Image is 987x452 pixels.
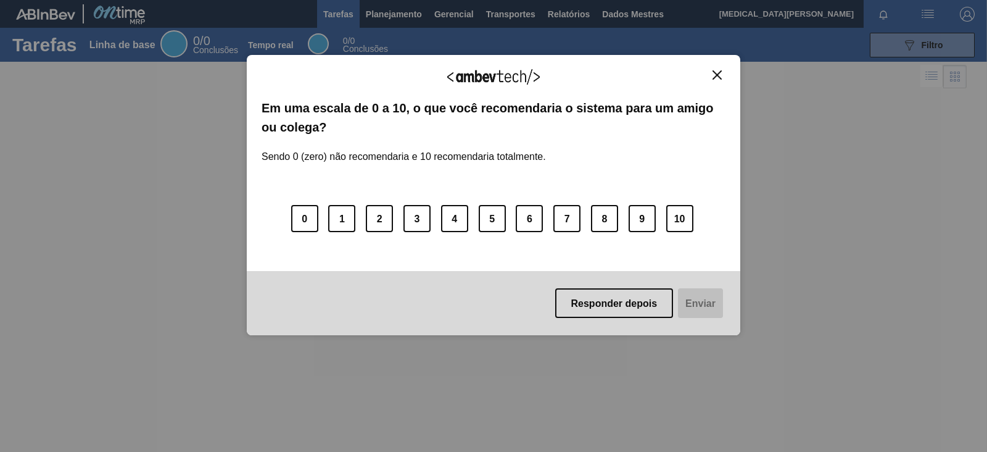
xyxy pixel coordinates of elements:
[415,213,420,224] font: 3
[441,205,468,232] button: 4
[262,151,546,162] font: Sendo 0 (zero) não recomendaria e 10 recomendaria totalmente.
[639,213,645,224] font: 9
[447,69,540,85] img: Logotipo Ambevtech
[709,70,725,80] button: Fechar
[629,205,656,232] button: 9
[553,205,580,232] button: 7
[403,205,431,232] button: 3
[571,298,658,308] font: Responder depois
[291,205,318,232] button: 0
[674,213,685,224] font: 10
[666,205,693,232] button: 10
[712,70,722,80] img: Fechar
[516,205,543,232] button: 6
[328,205,355,232] button: 1
[339,213,345,224] font: 1
[452,213,457,224] font: 4
[602,213,608,224] font: 8
[302,213,307,224] font: 0
[555,288,674,318] button: Responder depois
[489,213,495,224] font: 5
[262,101,714,133] font: Em uma escala de 0 a 10, o que você recomendaria o sistema para um amigo ou colega?
[564,213,570,224] font: 7
[479,205,506,232] button: 5
[366,205,393,232] button: 2
[527,213,532,224] font: 6
[591,205,618,232] button: 8
[377,213,382,224] font: 2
